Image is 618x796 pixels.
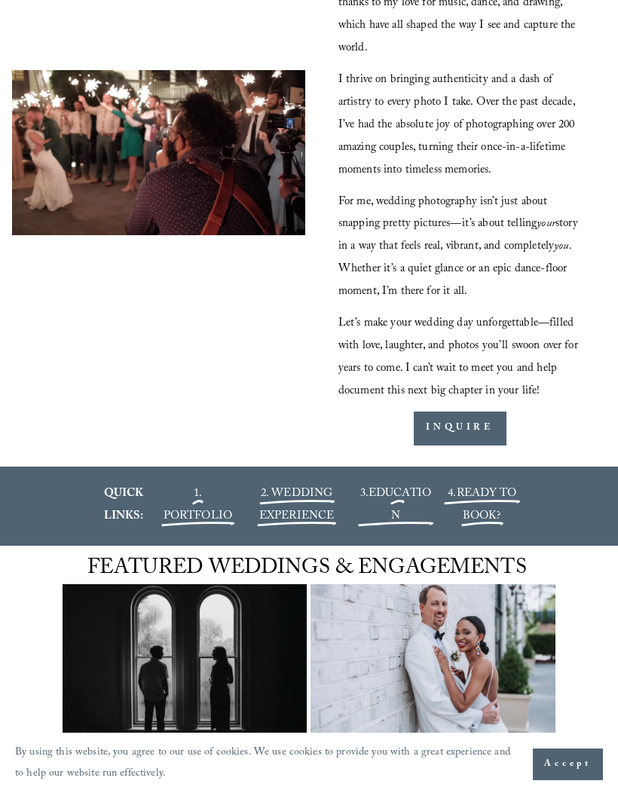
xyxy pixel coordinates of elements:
[259,485,335,526] a: 2. WEDDING EXPERIENCE
[360,485,432,526] span: 3.
[448,485,456,504] span: 4.
[544,757,592,772] span: Accept
[533,749,603,780] button: Accept
[457,485,516,526] a: READY TO BOOK?
[338,314,581,401] span: Let’s make your wedding day unforgettable—filled with love, laughter, and photos you’ll swoon ove...
[311,584,555,747] a: Bella &amp; Mike’s The Maxwell Raleigh Wedding
[63,574,307,758] img: Abby &amp; Reed’s Heights House Hotel Engagement
[164,485,232,526] a: 1. PORTFOLIO
[15,743,518,785] p: By using this website, you agree to our use of cookies. We use cookies to provide you with a grea...
[554,237,568,256] em: you
[87,552,527,587] span: FEATURED WEDDINGS & ENGAGEMENTS
[63,584,307,747] a: Abby &amp; Reed’s Heights House Hotel Engagement
[414,412,506,445] a: INQUIRE
[338,71,578,180] span: I thrive on bringing authenticity and a dash of artistry to every photo I take. Over the past dec...
[369,485,431,526] a: EDUCATION
[104,485,146,526] strong: QUICK LINKS:
[338,193,582,302] span: For me, wedding photography isn’t just about snapping pretty pictures—it’s about telling story in...
[537,215,555,234] em: your
[311,574,555,758] img: Bella &amp; Mike’s The Maxwell Raleigh Wedding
